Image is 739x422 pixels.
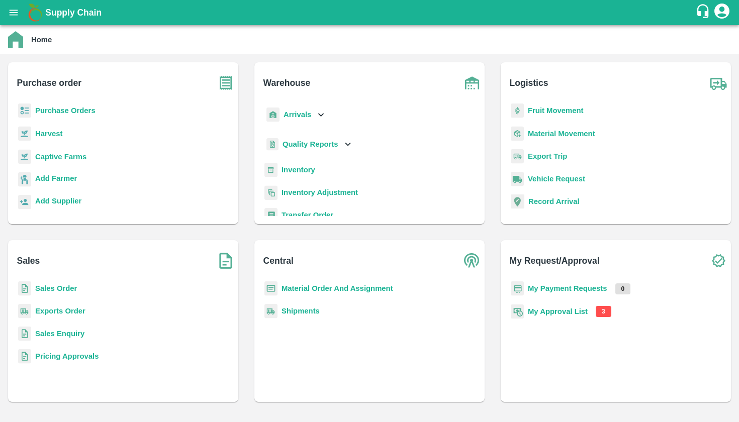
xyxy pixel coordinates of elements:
[283,140,338,148] b: Quality Reports
[284,111,311,119] b: Arrivals
[18,327,31,341] img: sales
[528,107,584,115] a: Fruit Movement
[35,197,81,205] b: Add Supplier
[264,304,278,319] img: shipments
[31,36,52,44] b: Home
[17,76,81,90] b: Purchase order
[528,284,607,292] a: My Payment Requests
[264,208,278,223] img: whTransfer
[35,330,84,338] a: Sales Enquiry
[511,149,524,164] img: delivery
[706,70,731,95] img: truck
[213,248,238,273] img: soSales
[510,254,600,268] b: My Request/Approval
[25,3,45,23] img: logo
[695,4,713,22] div: customer-support
[459,70,485,95] img: warehouse
[18,172,31,187] img: farmer
[35,107,96,115] a: Purchase Orders
[510,76,548,90] b: Logistics
[35,130,62,138] a: Harvest
[511,281,524,296] img: payment
[511,194,524,208] img: recordArrival
[511,103,524,118] img: fruit
[528,175,585,183] a: Vehicle Request
[45,8,102,18] b: Supply Chain
[264,281,278,296] img: centralMaterial
[264,134,353,155] div: Quality Reports
[8,31,23,48] img: home
[35,174,77,182] b: Add Farmer
[18,304,31,319] img: shipments
[263,76,311,90] b: Warehouse
[18,349,31,364] img: sales
[35,195,81,209] a: Add Supplier
[213,70,238,95] img: purchase
[511,126,524,141] img: material
[266,138,279,151] img: qualityReport
[2,1,25,24] button: open drawer
[528,152,567,160] a: Export Trip
[17,254,40,268] b: Sales
[282,284,393,292] a: Material Order And Assignment
[282,166,315,174] a: Inventory
[35,284,77,292] a: Sales Order
[511,304,524,319] img: approval
[45,6,695,20] a: Supply Chain
[706,248,731,273] img: check
[511,172,524,186] img: vehicle
[18,103,31,118] img: reciept
[713,2,731,23] div: account of current user
[264,103,327,126] div: Arrivals
[459,248,485,273] img: central
[35,173,77,186] a: Add Farmer
[35,153,86,161] a: Captive Farms
[18,281,31,296] img: sales
[18,126,31,141] img: harvest
[528,197,580,205] a: Record Arrival
[596,306,611,317] p: 3
[528,130,595,138] a: Material Movement
[264,163,278,177] img: whInventory
[18,149,31,164] img: harvest
[615,283,631,294] p: 0
[35,307,85,315] a: Exports Order
[266,108,280,122] img: whArrival
[35,352,99,360] a: Pricing Approvals
[282,211,333,219] a: Transfer Order
[18,195,31,209] img: supplier
[528,307,588,315] a: My Approval List
[263,254,294,268] b: Central
[282,188,358,196] a: Inventory Adjustment
[264,185,278,200] img: inventory
[282,307,320,315] a: Shipments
